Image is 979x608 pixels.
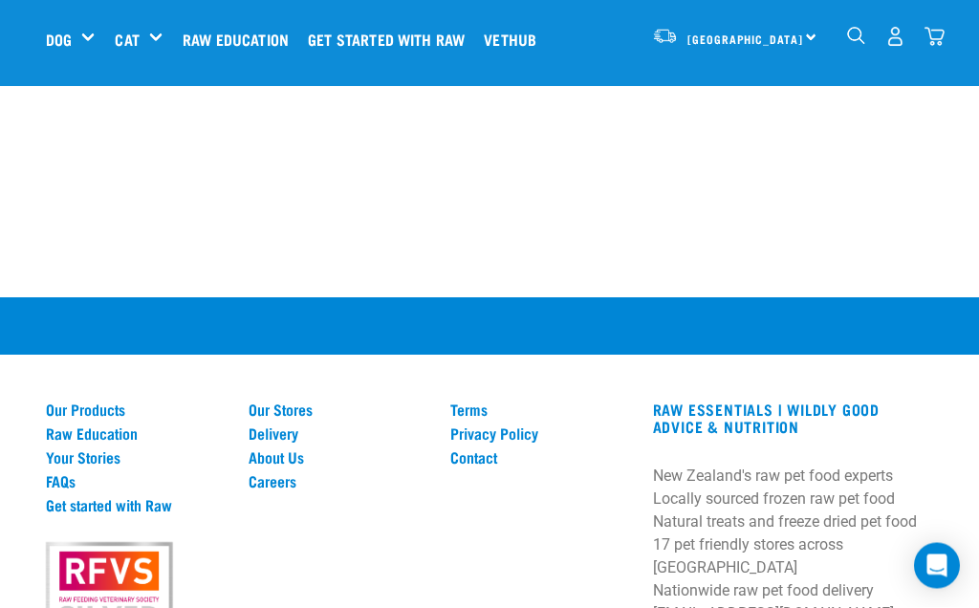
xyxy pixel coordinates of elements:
[925,27,945,47] img: home-icon@2x.png
[178,1,303,77] a: Raw Education
[687,35,803,42] span: [GEOGRAPHIC_DATA]
[46,497,226,514] a: Get started with Raw
[249,473,428,490] a: Careers
[914,543,960,589] div: Open Intercom Messenger
[249,402,428,419] a: Our Stores
[46,28,72,51] a: Dog
[885,27,905,47] img: user.png
[249,449,428,467] a: About Us
[46,402,226,419] a: Our Products
[450,449,630,467] a: Contact
[46,425,226,443] a: Raw Education
[303,1,479,77] a: Get started with Raw
[46,473,226,490] a: FAQs
[115,28,139,51] a: Cat
[46,449,226,467] a: Your Stories
[479,1,551,77] a: Vethub
[847,27,865,45] img: home-icon-1@2x.png
[652,28,678,45] img: van-moving.png
[249,425,428,443] a: Delivery
[450,425,630,443] a: Privacy Policy
[653,402,933,436] h3: RAW ESSENTIALS | Wildly Good Advice & Nutrition
[450,402,630,419] a: Terms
